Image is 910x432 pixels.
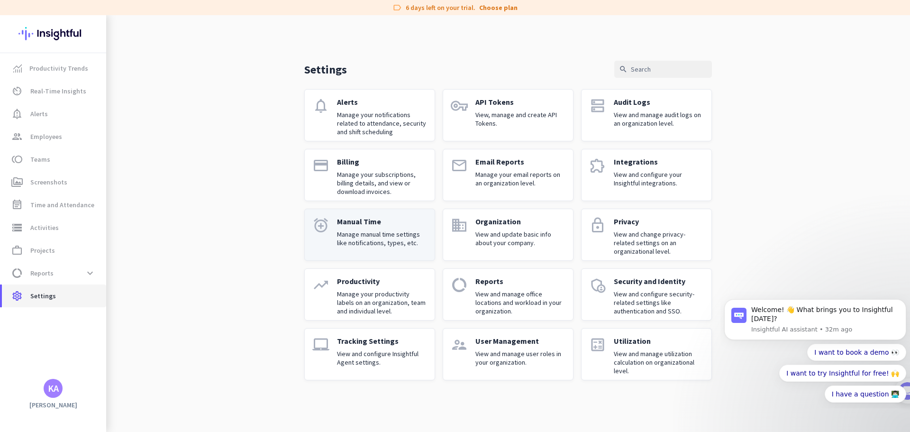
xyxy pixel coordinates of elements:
[312,217,329,234] i: alarm_add
[11,154,23,165] i: toll
[18,162,172,177] div: 1Add employees
[30,108,48,119] span: Alerts
[312,336,329,353] i: laptop_mac
[443,149,573,201] a: emailEmail ReportsManage your email reports on an organization level.
[11,176,23,188] i: perm_media
[337,230,427,247] p: Manage manual time settings like notifications, types, etc.
[581,149,712,201] a: extensionIntegrationsView and configure your Insightful integrations.
[614,61,712,78] input: Search
[11,199,23,211] i: event_note
[11,290,23,302] i: settings
[581,209,712,261] a: lockPrivacyView and change privacy-related settings on an organizational level.
[475,290,565,315] p: View and manage office locations and workload in your organization.
[337,110,427,136] p: Manage your notifications related to attendance, security and shift scheduling
[475,217,565,226] p: Organization
[614,290,704,315] p: View and configure security-related settings like authentication and SSO.
[337,157,427,166] p: Billing
[451,157,468,174] i: email
[304,89,435,141] a: notificationsAlertsManage your notifications related to attendance, security and shift scheduling
[337,97,427,107] p: Alerts
[18,15,88,52] img: Insightful logo
[312,157,329,174] i: payment
[111,320,126,326] span: Help
[443,328,573,380] a: supervisor_accountUser ManagementView and manage user roles in your organization.
[30,176,67,188] span: Screenshots
[30,131,62,142] span: Employees
[48,384,59,393] div: KA
[720,291,910,408] iframe: Intercom notifications message
[36,228,128,247] button: Add your employees
[589,276,606,294] i: admin_panel_settings
[11,108,23,119] i: notification_important
[18,270,172,292] div: 2Initial tracking settings and how to edit them
[475,349,565,367] p: View and manage user roles in your organization.
[581,328,712,380] a: calculateUtilizationView and manage utilization calculation on organizational level.
[30,222,59,233] span: Activities
[81,4,111,20] h1: Tasks
[337,217,427,226] p: Manual Time
[589,157,606,174] i: extension
[304,209,435,261] a: alarm_addManual TimeManage manual time settings like notifications, types, etc.
[589,336,606,353] i: calculate
[475,97,565,107] p: API Tokens
[2,102,106,125] a: notification_importantAlerts
[475,276,565,286] p: Reports
[95,296,142,334] button: Help
[2,57,106,80] a: menu-itemProductivity Trends
[479,3,518,12] a: Choose plan
[2,80,106,102] a: av_timerReal-Time Insights
[337,336,427,346] p: Tracking Settings
[11,85,23,97] i: av_timer
[2,148,106,171] a: tollTeams
[2,193,106,216] a: event_noteTime and Attendance
[13,64,22,73] img: menu-item
[9,125,34,135] p: 4 steps
[304,328,435,380] a: laptop_macTracking SettingsView and configure Insightful Agent settings.
[475,170,565,187] p: Manage your email reports on an organization level.
[121,125,180,135] p: About 10 minutes
[443,89,573,141] a: vpn_keyAPI TokensView, manage and create API Tokens.
[312,97,329,114] i: notifications
[11,245,23,256] i: work_outline
[443,268,573,321] a: data_usageReportsView and manage office locations and workload in your organization.
[34,99,49,114] img: Profile image for Tamara
[337,170,427,196] p: Manage your subscriptions, billing details, and view or download invoices.
[614,230,704,256] p: View and change privacy-related settings on an organizational level.
[304,149,435,201] a: paymentBillingManage your subscriptions, billing details, and view or download invoices.
[451,97,468,114] i: vpn_key
[82,265,99,282] button: expand_more
[614,157,704,166] p: Integrations
[475,230,565,247] p: View and update basic info about your company.
[304,62,347,77] p: Settings
[589,97,606,114] i: dns
[11,131,23,142] i: group
[36,273,161,292] div: Initial tracking settings and how to edit them
[30,245,55,256] span: Projects
[581,268,712,321] a: admin_panel_settingsSecurity and IdentityView and configure security-related settings like authen...
[166,4,183,21] div: Close
[304,268,435,321] a: trending_upProductivityManage your productivity labels on an organization, team and individual le...
[47,296,95,334] button: Messages
[589,217,606,234] i: lock
[337,276,427,286] p: Productivity
[14,320,33,326] span: Home
[451,276,468,294] i: data_usage
[11,267,23,279] i: data_usage
[451,217,468,234] i: domain
[475,336,565,346] p: User Management
[29,63,88,74] span: Productivity Trends
[475,157,565,166] p: Email Reports
[337,290,427,315] p: Manage your productivity labels on an organization, team and individual level.
[614,276,704,286] p: Security and Identity
[36,181,165,221] div: It's time to add your employees! This is crucial since Insightful will start collecting their act...
[142,296,190,334] button: Tasks
[312,276,329,294] i: trending_up
[451,336,468,353] i: supervisor_account
[11,222,23,233] i: storage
